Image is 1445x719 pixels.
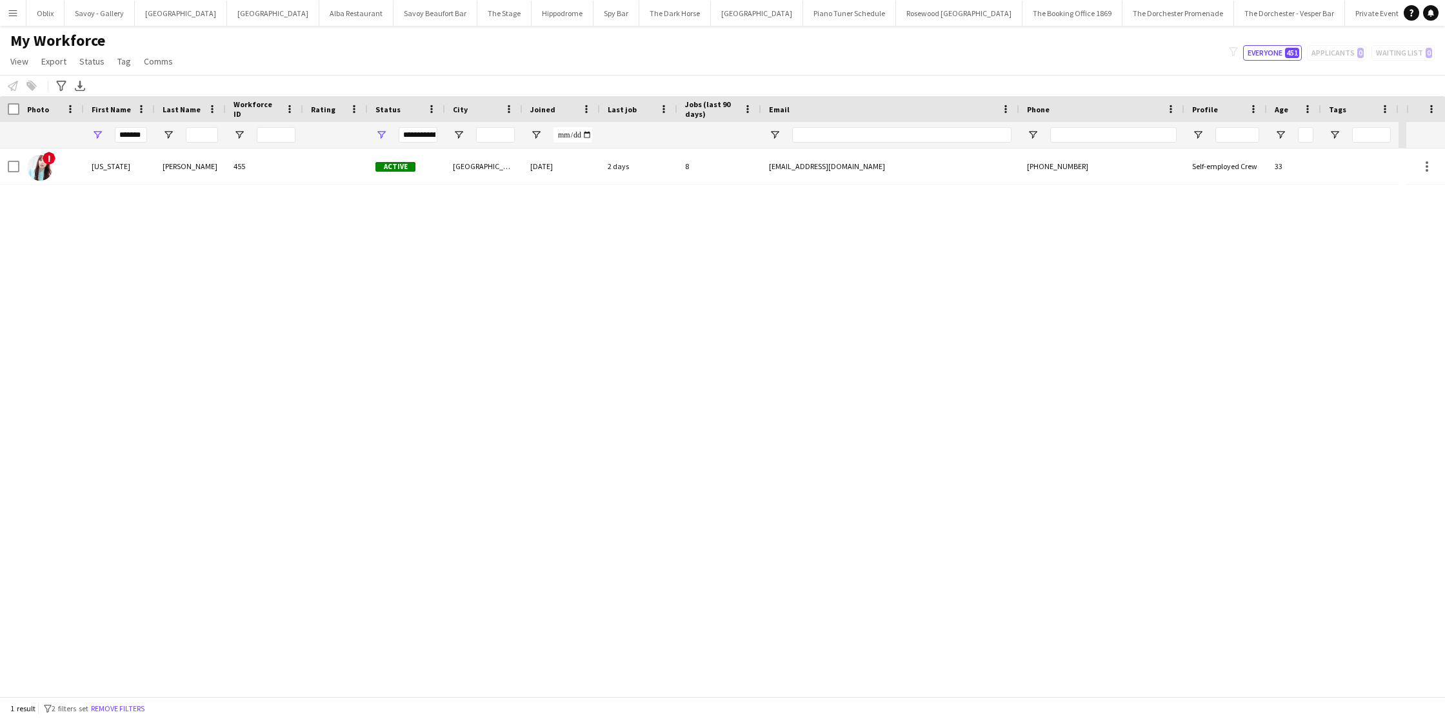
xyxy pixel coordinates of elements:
span: Profile [1192,105,1218,114]
div: [GEOGRAPHIC_DATA] [445,148,523,184]
button: Remove filters [88,702,147,716]
input: Workforce ID Filter Input [257,127,295,143]
span: Workforce ID [234,99,280,119]
div: 33 [1267,148,1321,184]
input: Tags Filter Input [1352,127,1391,143]
input: Joined Filter Input [553,127,592,143]
span: Last job [608,105,637,114]
input: Last Name Filter Input [186,127,218,143]
button: Open Filter Menu [1192,129,1204,141]
span: Age [1275,105,1288,114]
button: Open Filter Menu [453,129,464,141]
span: ! [43,152,55,165]
button: Open Filter Menu [1027,129,1039,141]
span: Tags [1329,105,1346,114]
span: View [10,56,28,67]
div: [PERSON_NAME] [155,148,226,184]
button: Savoy Beaufort Bar [394,1,477,26]
span: Phone [1027,105,1050,114]
app-action-btn: Export XLSX [72,78,88,94]
span: Active [375,162,415,172]
button: Open Filter Menu [1329,129,1340,141]
div: [US_STATE] [84,148,155,184]
input: City Filter Input [476,127,515,143]
button: Open Filter Menu [234,129,245,141]
span: 451 [1285,48,1299,58]
span: Status [375,105,401,114]
input: First Name Filter Input [115,127,147,143]
span: Joined [530,105,555,114]
button: The Booking Office 1869 [1022,1,1122,26]
span: Rating [311,105,335,114]
a: Status [74,53,110,70]
button: [GEOGRAPHIC_DATA] [711,1,803,26]
button: Open Filter Menu [92,129,103,141]
input: Phone Filter Input [1050,127,1177,143]
button: Hippodrome [532,1,593,26]
span: Status [79,56,105,67]
div: 455 [226,148,303,184]
button: Oblix [26,1,65,26]
button: The Dorchester - Vesper Bar [1234,1,1345,26]
button: Open Filter Menu [530,129,542,141]
span: Comms [144,56,173,67]
a: Export [36,53,72,70]
button: Rosewood [GEOGRAPHIC_DATA] [896,1,1022,26]
span: 2 filters set [52,704,88,713]
a: Tag [112,53,136,70]
img: Georgia Van Etten [27,155,53,181]
app-action-btn: Advanced filters [54,78,69,94]
button: Spy Bar [593,1,639,26]
input: Age Filter Input [1298,127,1313,143]
button: The Dark Horse [639,1,711,26]
button: Open Filter Menu [769,129,781,141]
a: View [5,53,34,70]
span: City [453,105,468,114]
a: Comms [139,53,178,70]
button: The Stage [477,1,532,26]
span: Photo [27,105,49,114]
input: Profile Filter Input [1215,127,1259,143]
span: My Workforce [10,31,105,50]
div: Self-employed Crew [1184,148,1267,184]
span: Jobs (last 90 days) [685,99,738,119]
button: Open Filter Menu [375,129,387,141]
button: [GEOGRAPHIC_DATA] [135,1,227,26]
span: Export [41,56,66,67]
div: [EMAIL_ADDRESS][DOMAIN_NAME] [761,148,1019,184]
button: Open Filter Menu [163,129,174,141]
div: 2 days [600,148,677,184]
button: Everyone451 [1243,45,1302,61]
button: Alba Restaurant [319,1,394,26]
button: [GEOGRAPHIC_DATA] [227,1,319,26]
div: [DATE] [523,148,600,184]
button: Savoy - Gallery [65,1,135,26]
span: Last Name [163,105,201,114]
span: Email [769,105,790,114]
span: First Name [92,105,131,114]
div: [PHONE_NUMBER] [1019,148,1184,184]
button: Piano Tuner Schedule [803,1,896,26]
button: Private Events [1345,1,1413,26]
div: 8 [677,148,761,184]
button: The Dorchester Promenade [1122,1,1234,26]
input: Email Filter Input [792,127,1011,143]
button: Open Filter Menu [1275,129,1286,141]
span: Tag [117,56,131,67]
